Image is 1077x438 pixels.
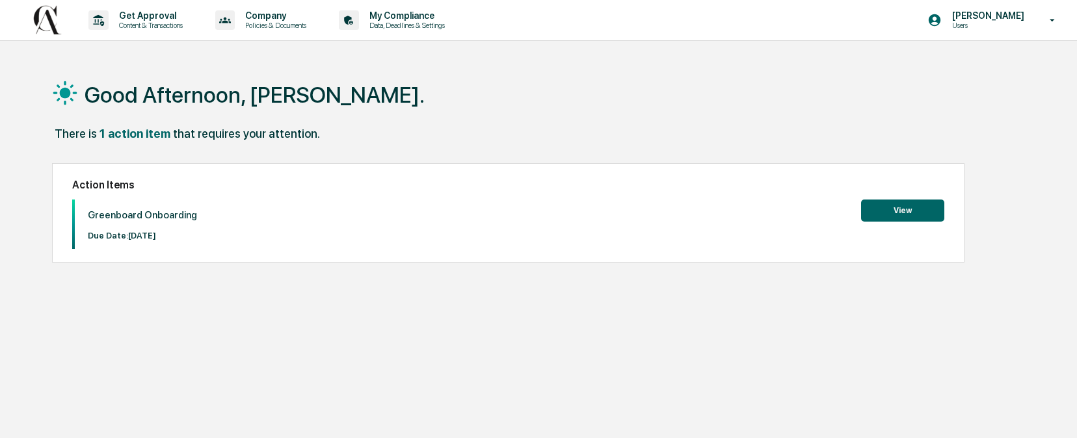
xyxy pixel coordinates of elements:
div: There is [55,127,97,140]
p: Greenboard Onboarding [88,209,197,221]
p: Content & Transactions [109,21,189,30]
a: View [861,203,944,216]
h1: Good Afternoon, [PERSON_NAME]. [85,82,425,108]
p: Policies & Documents [235,21,313,30]
p: Due Date: [DATE] [88,231,197,240]
div: that requires your attention. [173,127,320,140]
h2: Action Items [72,179,944,191]
p: Get Approval [109,10,189,21]
p: Company [235,10,313,21]
p: Users [942,21,1031,30]
div: 1 action item [100,127,170,140]
p: [PERSON_NAME] [942,10,1031,21]
img: logo [31,5,62,34]
p: My Compliance [359,10,451,21]
button: View [861,200,944,222]
p: Data, Deadlines & Settings [359,21,451,30]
